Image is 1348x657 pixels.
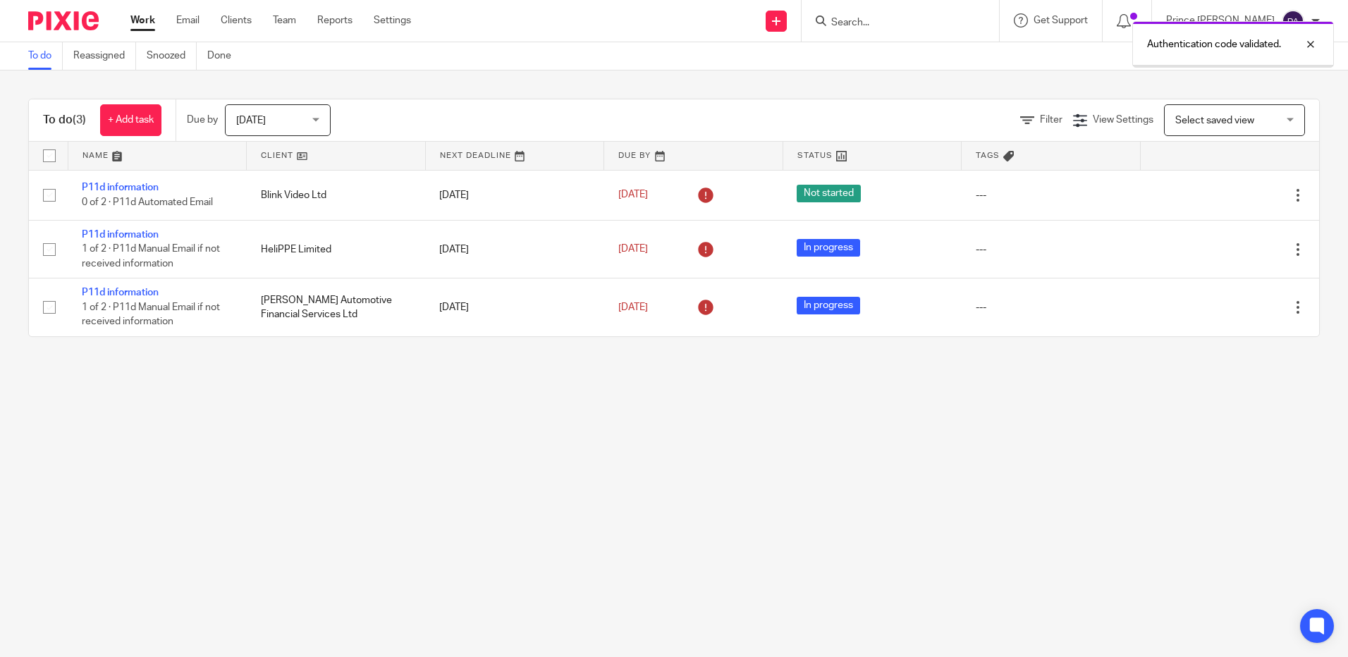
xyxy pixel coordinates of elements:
[207,42,242,70] a: Done
[82,230,159,240] a: P11d information
[221,13,252,27] a: Clients
[425,278,604,336] td: [DATE]
[618,244,648,254] span: [DATE]
[28,42,63,70] a: To do
[247,220,426,278] td: HeliPPE Limited
[797,239,860,257] span: In progress
[82,245,220,269] span: 1 of 2 · P11d Manual Email if not received information
[425,220,604,278] td: [DATE]
[100,104,161,136] a: + Add task
[618,302,648,312] span: [DATE]
[82,197,213,207] span: 0 of 2 · P11d Automated Email
[82,288,159,297] a: P11d information
[273,13,296,27] a: Team
[1040,115,1062,125] span: Filter
[82,183,159,192] a: P11d information
[976,300,1127,314] div: ---
[130,13,155,27] a: Work
[976,152,1000,159] span: Tags
[1282,10,1304,32] img: svg%3E
[797,185,861,202] span: Not started
[1147,37,1281,51] p: Authentication code validated.
[1175,116,1254,125] span: Select saved view
[247,278,426,336] td: [PERSON_NAME] Automotive Financial Services Ltd
[28,11,99,30] img: Pixie
[247,170,426,220] td: Blink Video Ltd
[317,13,353,27] a: Reports
[73,42,136,70] a: Reassigned
[797,297,860,314] span: In progress
[425,170,604,220] td: [DATE]
[374,13,411,27] a: Settings
[976,242,1127,257] div: ---
[618,190,648,200] span: [DATE]
[1093,115,1153,125] span: View Settings
[82,302,220,327] span: 1 of 2 · P11d Manual Email if not received information
[976,188,1127,202] div: ---
[236,116,266,125] span: [DATE]
[176,13,200,27] a: Email
[187,113,218,127] p: Due by
[147,42,197,70] a: Snoozed
[43,113,86,128] h1: To do
[73,114,86,125] span: (3)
